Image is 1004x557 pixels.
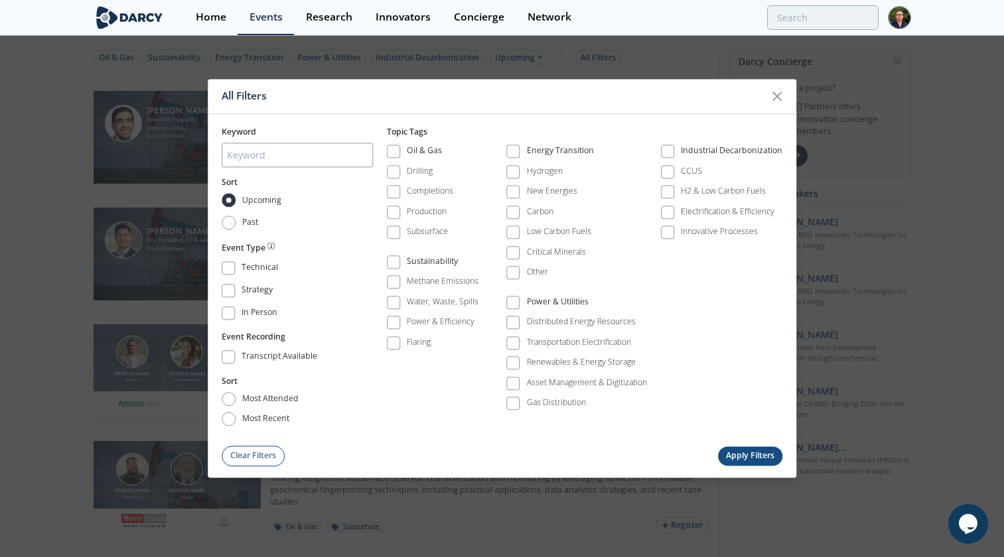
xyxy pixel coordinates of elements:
[222,375,238,387] button: Sort
[222,332,285,343] button: Event Recording
[222,126,256,137] span: Keyword
[454,12,504,23] div: Concierge
[527,145,594,161] div: Energy Transition
[242,351,317,367] div: Transcript Available
[267,242,275,249] img: information.svg
[407,186,453,198] div: Completions
[222,375,238,387] span: Sort
[407,316,474,328] div: Power & Efficiency
[242,306,277,322] div: In Person
[527,165,563,177] div: Hydrogen
[407,206,447,217] div: Production
[387,126,427,137] span: Topic Tags
[407,145,442,161] div: Oil & Gas
[527,226,591,238] div: Low Carbon Fuels
[681,206,774,217] div: Electrification & Efficiency
[681,145,782,161] div: Industrial Decarbonization
[527,397,586,409] div: Gas Distribution
[376,12,431,23] div: Innovators
[948,504,991,544] iframe: chat widget
[222,84,764,109] div: All Filters
[527,336,631,348] div: Transportation Electrification
[718,446,783,465] button: Apply Filters
[407,165,433,177] div: Drilling
[527,296,589,312] div: Power & Utilities
[242,261,278,277] div: Technical
[407,336,431,348] div: Flaring
[222,242,275,254] button: Event Type
[527,246,586,258] div: Critical Minerals
[306,12,352,23] div: Research
[527,267,548,278] div: Other
[527,316,636,328] div: Distributed Energy Resources
[681,165,702,177] div: CCUS
[528,12,571,23] div: Network
[407,226,448,238] div: Subsurface
[407,276,478,288] div: Methane Emissions
[527,357,636,369] div: Renewables & Energy Storage
[888,6,911,29] img: Profile
[222,242,265,254] span: Event Type
[222,143,373,167] input: Keyword
[222,332,285,343] span: Event Recording
[407,255,458,271] div: Sustainability
[196,12,226,23] div: Home
[222,393,236,406] input: most attended
[242,413,289,425] span: most recent
[242,393,299,405] span: most attended
[681,186,766,198] div: H2 & Low Carbon Fuels
[250,12,283,23] div: Events
[527,186,577,198] div: New Energies
[527,377,647,389] div: Asset Management & Digitization
[222,176,238,188] button: Sort
[767,5,879,30] input: Advanced Search
[222,446,285,466] button: Clear Filters
[94,6,166,29] img: logo-wide.svg
[242,194,281,206] span: Upcoming
[242,216,258,228] span: Past
[222,412,236,426] input: most recent
[527,206,553,217] div: Carbon
[242,284,273,300] div: Strategy
[222,194,236,208] input: Upcoming
[407,296,478,308] div: Water, Waste, Spills
[222,216,236,229] input: Past
[681,226,758,238] div: Innovative Processes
